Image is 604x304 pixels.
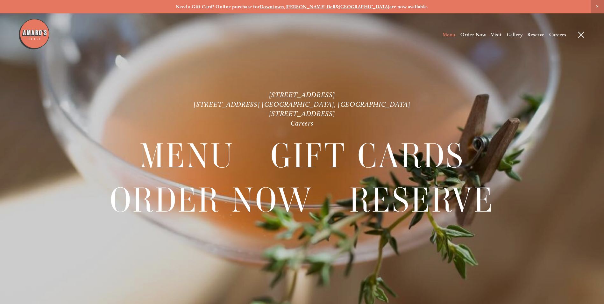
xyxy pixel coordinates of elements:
[549,32,566,38] a: Careers
[339,4,389,10] a: [GEOGRAPHIC_DATA]
[284,4,285,10] strong: ,
[349,178,494,222] a: Reserve
[491,32,502,38] a: Visit
[389,4,428,10] strong: are now available.
[269,90,335,99] a: [STREET_ADDRESS]
[18,18,50,50] img: Amaro's Table
[507,32,522,38] a: Gallery
[349,178,494,222] span: Reserve
[286,4,336,10] a: [PERSON_NAME] Dell
[139,134,234,177] a: Menu
[443,32,456,38] a: Menu
[291,119,314,127] a: Careers
[460,32,486,38] a: Order Now
[336,4,339,10] strong: &
[271,134,465,177] a: Gift Cards
[110,178,313,222] span: Order Now
[527,32,544,38] a: Reserve
[271,134,465,178] span: Gift Cards
[176,4,260,10] strong: Need a Gift Card? Online purchase for
[260,4,284,10] a: Downtown
[139,134,234,178] span: Menu
[194,100,410,109] a: [STREET_ADDRESS] [GEOGRAPHIC_DATA], [GEOGRAPHIC_DATA]
[269,109,335,118] a: [STREET_ADDRESS]
[110,178,313,222] a: Order Now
